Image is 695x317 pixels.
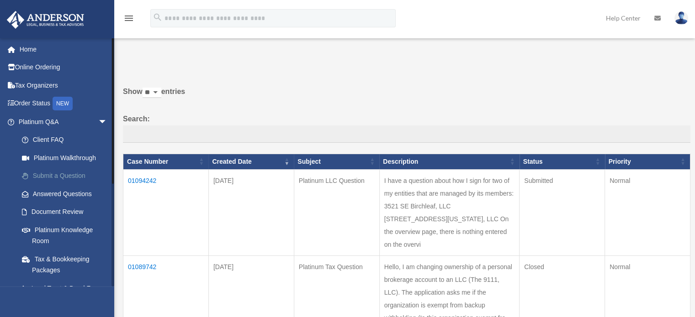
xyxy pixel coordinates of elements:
td: Platinum LLC Question [294,169,379,255]
a: Client FAQ [13,131,121,149]
th: Description: activate to sort column ascending [379,154,520,169]
i: menu [123,13,134,24]
td: Normal [605,169,690,255]
img: Anderson Advisors Platinum Portal [4,11,87,29]
img: User Pic [674,11,688,25]
a: Platinum Knowledge Room [13,221,121,250]
td: [DATE] [208,169,294,255]
a: Order StatusNEW [6,94,121,113]
select: Showentries [143,88,161,98]
a: Platinum Walkthrough [13,149,121,167]
a: Online Ordering [6,58,121,77]
a: Tax & Bookkeeping Packages [13,250,121,279]
label: Search: [123,113,690,143]
a: Document Review [13,203,121,221]
th: Subject: activate to sort column ascending [294,154,379,169]
a: Tax Organizers [6,76,121,94]
a: Submit a Question [13,167,121,185]
input: Search: [123,125,690,143]
div: NEW [53,97,73,110]
a: Home [6,40,121,58]
th: Status: activate to sort column ascending [520,154,605,169]
th: Case Number: activate to sort column ascending [123,154,209,169]
span: arrow_drop_down [98,113,117,131]
i: search [153,12,163,22]
td: 01094242 [123,169,209,255]
a: Platinum Q&Aarrow_drop_down [6,113,121,131]
a: Land Trust & Deed Forum [13,279,121,297]
td: Submitted [520,169,605,255]
a: menu [123,16,134,24]
label: Show entries [123,85,690,107]
th: Priority: activate to sort column ascending [605,154,690,169]
td: I have a question about how I sign for two of my entities that are managed by its members: 3521 S... [379,169,520,255]
th: Created Date: activate to sort column ascending [208,154,294,169]
a: Answered Questions [13,185,117,203]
